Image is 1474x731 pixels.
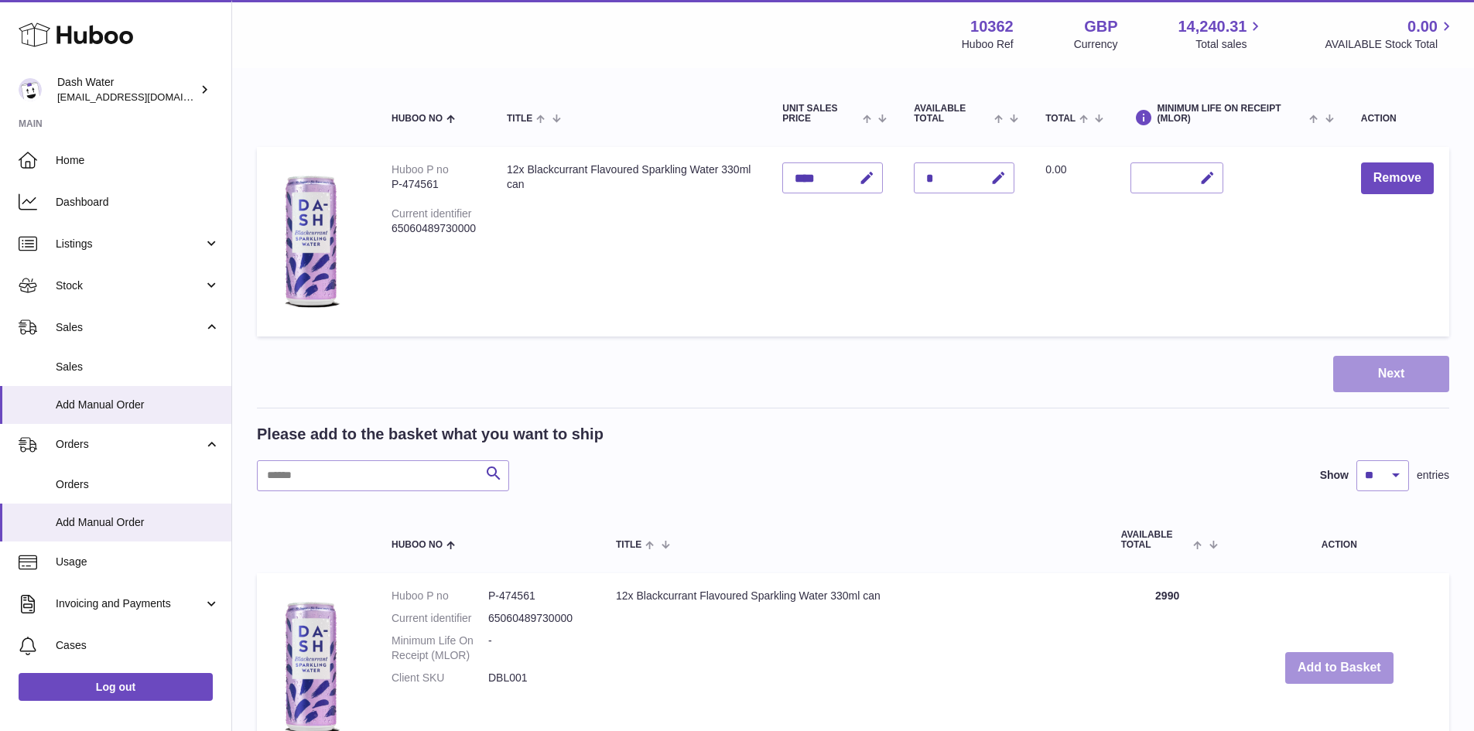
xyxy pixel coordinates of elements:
span: Orders [56,477,220,492]
h2: Please add to the basket what you want to ship [257,424,604,445]
span: AVAILABLE Total [1121,530,1190,550]
dt: Huboo P no [392,589,488,603]
label: Show [1320,468,1349,483]
dd: DBL001 [488,671,585,685]
span: Huboo no [392,114,443,124]
th: Action [1229,514,1449,565]
dd: 65060489730000 [488,611,585,626]
span: Huboo no [392,540,443,550]
div: Dash Water [57,75,197,104]
button: Remove [1361,162,1434,194]
span: Minimum Life On Receipt (MLOR) [1157,104,1305,124]
span: Listings [56,237,203,251]
dt: Current identifier [392,611,488,626]
div: Action [1361,114,1434,124]
span: Invoicing and Payments [56,596,203,611]
span: Add Manual Order [56,398,220,412]
span: Add Manual Order [56,515,220,530]
span: 14,240.31 [1178,16,1247,37]
span: Usage [56,555,220,569]
span: Total sales [1195,37,1264,52]
strong: 10362 [970,16,1014,37]
span: Home [56,153,220,168]
span: Total [1045,114,1076,124]
span: Cases [56,638,220,653]
img: bea@dash-water.com [19,78,42,101]
dd: P-474561 [488,589,585,603]
strong: GBP [1084,16,1117,37]
button: Next [1333,356,1449,392]
span: [EMAIL_ADDRESS][DOMAIN_NAME] [57,91,227,103]
span: 0.00 [1045,163,1066,176]
span: Title [616,540,641,550]
span: Orders [56,437,203,452]
span: Sales [56,320,203,335]
span: Sales [56,360,220,374]
dd: - [488,634,585,663]
div: Current identifier [392,207,472,220]
dt: Minimum Life On Receipt (MLOR) [392,634,488,663]
span: Stock [56,278,203,293]
span: 0.00 [1407,16,1438,37]
span: AVAILABLE Total [914,104,990,124]
img: 12x Blackcurrant Flavoured Sparkling Water 330ml can [272,162,350,317]
div: Huboo Ref [962,37,1014,52]
div: Currency [1074,37,1118,52]
div: Huboo P no [392,163,449,176]
span: Dashboard [56,195,220,210]
div: P-474561 [392,177,476,192]
span: entries [1417,468,1449,483]
dt: Client SKU [392,671,488,685]
div: 65060489730000 [392,221,476,236]
td: 12x Blackcurrant Flavoured Sparkling Water 330ml can [491,147,767,336]
a: Log out [19,673,213,701]
button: Add to Basket [1285,652,1394,684]
a: 0.00 AVAILABLE Stock Total [1325,16,1455,52]
span: Title [507,114,532,124]
a: 14,240.31 Total sales [1178,16,1264,52]
span: AVAILABLE Stock Total [1325,37,1455,52]
span: Unit Sales Price [782,104,859,124]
